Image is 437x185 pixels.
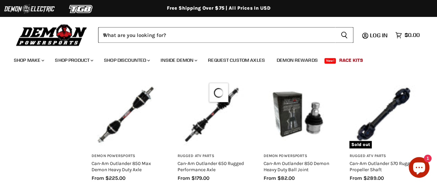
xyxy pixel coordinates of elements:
[178,80,246,148] img: Can-Am Outlander 650 Rugged Performance Axle
[405,32,420,38] span: $0.00
[178,175,190,181] span: from
[55,2,107,16] img: TGB Logo 2
[370,32,388,39] span: Log in
[264,175,276,181] span: from
[349,154,418,159] h3: Rugged ATV Parts
[367,32,392,38] a: Log in
[50,53,97,67] a: Shop Product
[324,58,336,64] span: New!
[264,154,332,159] h3: Demon Powersports
[92,175,104,181] span: from
[272,53,323,67] a: Demon Rewards
[9,50,418,67] ul: Main menu
[191,175,209,181] span: $179.00
[335,27,353,43] button: Search
[99,53,154,67] a: Shop Discounted
[9,53,48,67] a: Shop Make
[14,22,89,47] img: Demon Powersports
[92,80,160,148] img: Can-Am Outlander 850 Max Demon Heavy Duty Axle
[334,53,368,67] a: Race Kits
[349,80,418,148] a: Can-Am Outlander 570 Rugged Propeller ShaftSold out
[392,30,423,40] a: $0.00
[98,27,335,43] input: When autocomplete results are available use up and down arrows to review and enter to select
[363,175,383,181] span: $289.00
[407,157,431,179] inbox-online-store-chat: Shopify online store chat
[349,80,418,148] img: Can-Am Outlander 570 Rugged Propeller Shaft
[98,27,353,43] form: Product
[178,154,246,159] h3: Rugged ATV Parts
[105,175,125,181] span: $225.00
[349,160,415,172] a: Can-Am Outlander 570 Rugged Propeller Shaft
[264,80,332,148] img: Can-Am Outlander 850 Demon Heavy Duty Ball Joint
[277,175,295,181] span: $82.00
[92,154,160,159] h3: Demon Powersports
[349,175,362,181] span: from
[92,160,151,172] a: Can-Am Outlander 850 Max Demon Heavy Duty Axle
[203,53,270,67] a: Request Custom Axles
[349,141,372,148] span: Sold out
[264,160,329,172] a: Can-Am Outlander 850 Demon Heavy Duty Ball Joint
[3,2,55,16] img: Demon Electric Logo 2
[155,53,201,67] a: Inside Demon
[178,160,244,172] a: Can-Am Outlander 650 Rugged Performance Axle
